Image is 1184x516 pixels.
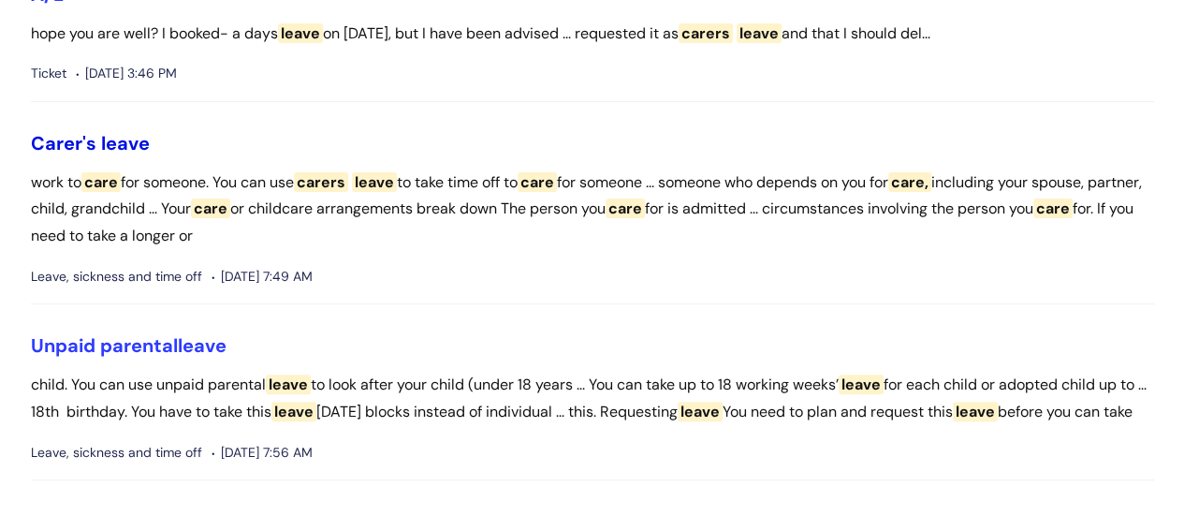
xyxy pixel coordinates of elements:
[31,62,66,85] span: Ticket
[266,375,311,394] span: leave
[678,402,723,421] span: leave
[31,441,202,464] span: Leave, sickness and time off
[294,172,348,192] span: carers
[101,131,150,155] span: leave
[839,375,884,394] span: leave
[278,23,323,43] span: leave
[606,199,645,218] span: care
[737,23,782,43] span: leave
[31,333,227,358] a: Unpaid parentalleave
[31,21,1154,48] p: hope you are well? I booked- a days on [DATE], but I have been advised ... requested it as and th...
[76,62,177,85] span: [DATE] 3:46 PM
[271,402,316,421] span: leave
[31,372,1154,426] p: child. You can use unpaid parental to look after your child (under 18 years ... You can take up t...
[1033,199,1073,218] span: care
[212,265,313,288] span: [DATE] 7:49 AM
[518,172,557,192] span: care
[212,441,313,464] span: [DATE] 7:56 AM
[888,172,931,192] span: care,
[191,199,230,218] span: care
[31,265,202,288] span: Leave, sickness and time off
[81,172,121,192] span: care
[953,402,998,421] span: leave
[31,131,150,155] a: Carer's leave
[679,23,733,43] span: carers
[178,333,227,358] span: leave
[31,170,1154,250] p: work to for someone. You can use to take time off to for someone ... someone who depends on you f...
[352,172,397,192] span: leave
[31,131,96,155] span: Carer's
